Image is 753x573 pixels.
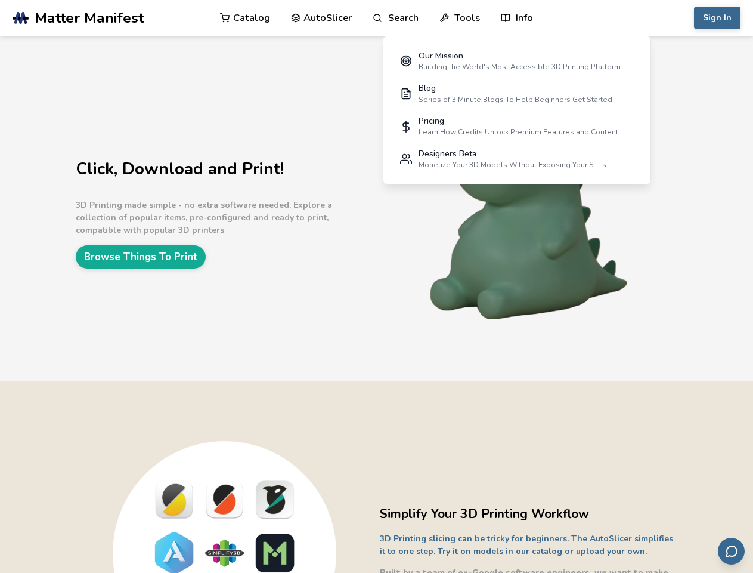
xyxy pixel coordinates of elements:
[35,10,144,26] span: Matter Manifest
[76,199,374,236] p: 3D Printing made simple - no extra software needed. Explore a collection of popular items, pre-co...
[392,78,642,110] a: BlogSeries of 3 Minute Blogs To Help Beginners Get Started
[392,110,642,143] a: PricingLearn How Credits Unlock Premium Features and Content
[419,116,618,126] div: Pricing
[694,7,740,29] button: Sign In
[419,63,621,71] div: Building the World's Most Accessible 3D Printing Platform
[419,51,621,61] div: Our Mission
[419,128,618,136] div: Learn How Credits Unlock Premium Features and Content
[392,143,642,175] a: Designers BetaMonetize Your 3D Models Without Exposing Your STLs
[380,532,678,557] p: 3D Printing slicing can be tricky for beginners. The AutoSlicer simplifies it to one step. Try it...
[380,505,678,523] h2: Simplify Your 3D Printing Workflow
[392,45,642,78] a: Our MissionBuilding the World's Most Accessible 3D Printing Platform
[419,95,612,104] div: Series of 3 Minute Blogs To Help Beginners Get Started
[76,160,374,178] h1: Click, Download and Print!
[419,149,606,159] div: Designers Beta
[419,161,606,169] div: Monetize Your 3D Models Without Exposing Your STLs
[718,538,745,565] button: Send feedback via email
[76,245,206,269] a: Browse Things To Print
[419,84,612,93] div: Blog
